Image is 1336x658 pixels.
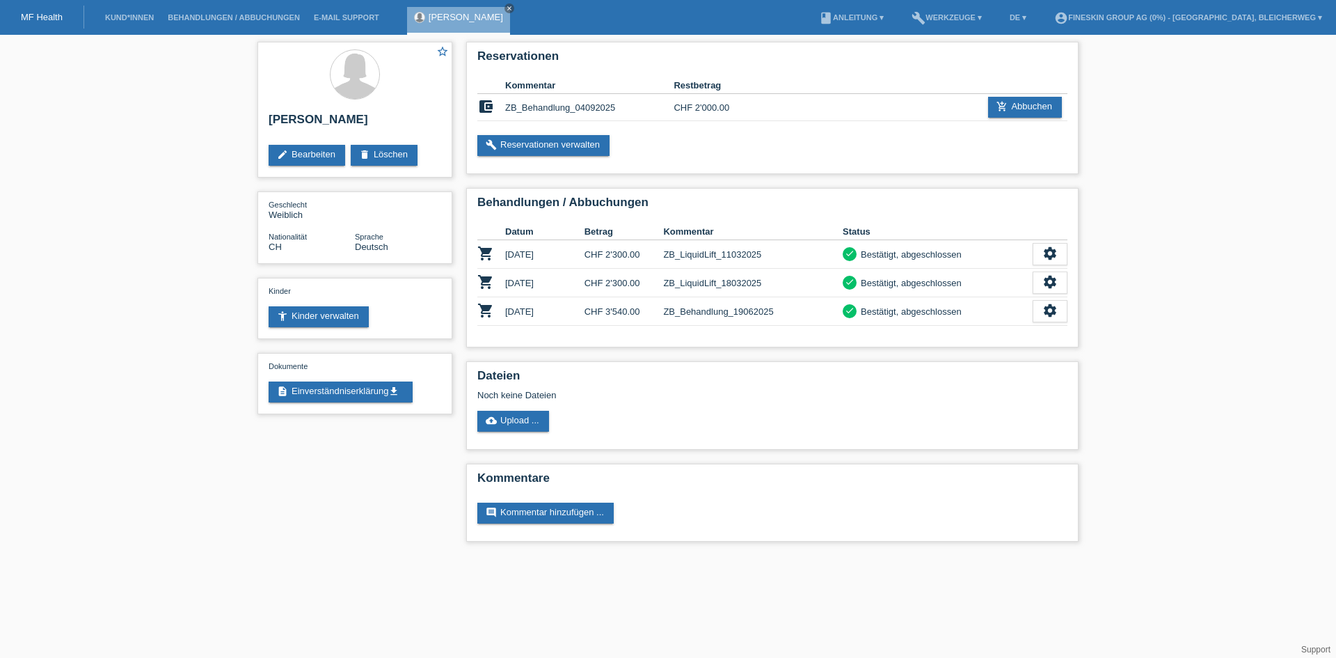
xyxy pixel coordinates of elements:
div: Weiblich [269,199,355,220]
th: Datum [505,224,584,240]
i: description [277,386,288,397]
a: descriptionEinverständniserklärungget_app [269,382,413,402]
a: add_shopping_cartAbbuchen [988,97,1062,118]
a: E-Mail Support [307,13,386,22]
h2: Behandlungen / Abbuchungen [477,196,1067,217]
th: Status [843,224,1033,240]
span: Schweiz [269,242,282,252]
h2: Reservationen [477,49,1067,70]
i: settings [1042,303,1058,318]
th: Betrag [584,224,664,240]
i: check [845,306,854,315]
i: POSP00023710 [477,302,494,319]
div: Noch keine Dateien [477,390,902,400]
i: check [845,249,854,258]
a: star_border [436,45,449,60]
i: check [845,277,854,287]
a: deleteLöschen [351,145,417,166]
a: bookAnleitung ▾ [812,13,891,22]
i: edit [277,149,288,160]
h2: Dateien [477,369,1067,390]
i: build [486,139,497,150]
i: comment [486,507,497,518]
th: Restbetrag [674,77,758,94]
span: Deutsch [355,242,388,252]
i: account_circle [1054,11,1068,25]
div: Bestätigt, abgeschlossen [857,304,962,319]
a: accessibility_newKinder verwalten [269,306,369,327]
i: settings [1042,274,1058,290]
a: account_circleFineSkin Group AG (0%) - [GEOGRAPHIC_DATA], Bleicherweg ▾ [1047,13,1329,22]
a: Kund*innen [98,13,161,22]
i: cloud_upload [486,415,497,426]
i: POSP00019894 [477,274,494,290]
span: Nationalität [269,233,307,241]
span: Geschlecht [269,201,307,209]
a: MF Health [21,12,63,22]
td: ZB_Behandlung_04092025 [505,94,674,121]
td: [DATE] [505,240,584,269]
span: Kinder [269,287,291,295]
td: ZB_LiquidLift_18032025 [663,269,843,297]
a: buildWerkzeuge ▾ [905,13,989,22]
i: add_shopping_cart [996,101,1008,112]
a: editBearbeiten [269,145,345,166]
td: ZB_Behandlung_19062025 [663,297,843,326]
i: get_app [388,386,399,397]
a: Behandlungen / Abbuchungen [161,13,307,22]
i: close [506,5,513,12]
a: Support [1301,645,1330,655]
i: star_border [436,45,449,58]
a: close [504,3,514,13]
td: CHF 2'300.00 [584,240,664,269]
a: [PERSON_NAME] [429,12,503,22]
th: Kommentar [505,77,674,94]
i: book [819,11,833,25]
div: Bestätigt, abgeschlossen [857,247,962,262]
a: buildReservationen verwalten [477,135,610,156]
span: Dokumente [269,362,308,370]
i: account_balance_wallet [477,98,494,115]
td: CHF 3'540.00 [584,297,664,326]
td: [DATE] [505,269,584,297]
td: [DATE] [505,297,584,326]
a: DE ▾ [1003,13,1033,22]
i: accessibility_new [277,311,288,322]
h2: Kommentare [477,471,1067,492]
div: Bestätigt, abgeschlossen [857,276,962,290]
i: settings [1042,246,1058,261]
th: Kommentar [663,224,843,240]
td: CHF 2'300.00 [584,269,664,297]
span: Sprache [355,233,383,241]
td: ZB_LiquidLift_11032025 [663,240,843,269]
i: POSP00019663 [477,245,494,262]
i: delete [359,149,370,160]
a: cloud_uploadUpload ... [477,411,549,432]
h2: [PERSON_NAME] [269,113,441,134]
td: CHF 2'000.00 [674,94,758,121]
i: build [912,11,925,25]
a: commentKommentar hinzufügen ... [477,503,614,524]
